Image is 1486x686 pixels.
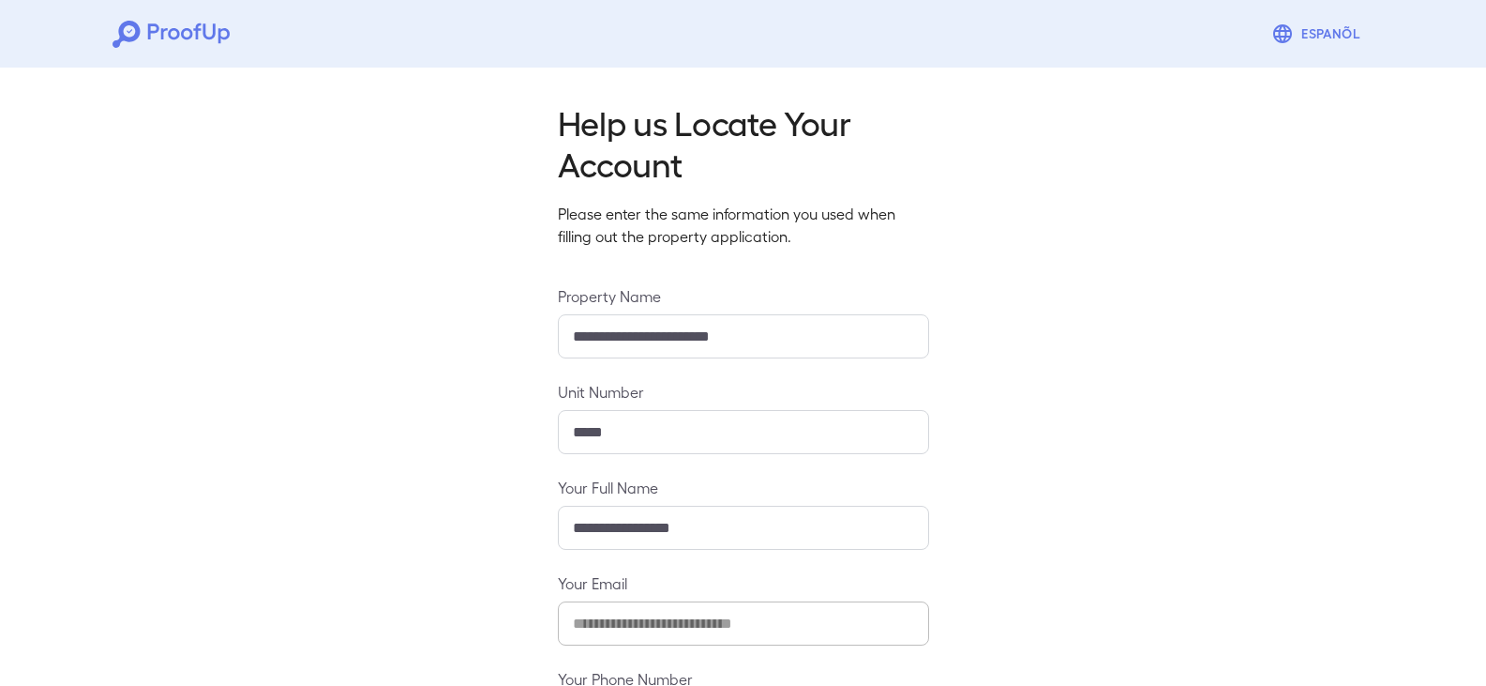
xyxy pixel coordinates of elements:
button: Espanõl [1264,15,1373,53]
p: Please enter the same information you used when filling out the property application. [558,203,929,248]
label: Property Name [558,285,929,307]
label: Unit Number [558,381,929,403]
label: Your Full Name [558,477,929,498]
h2: Help us Locate Your Account [558,101,929,184]
label: Your Email [558,572,929,594]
